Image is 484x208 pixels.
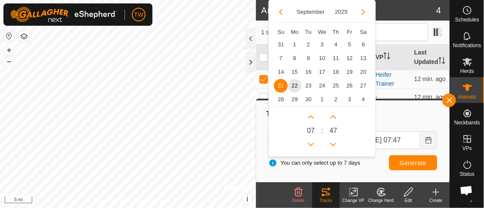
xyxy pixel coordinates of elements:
span: 47 [330,126,338,136]
td: 3 [343,93,356,106]
td: 19 [343,65,356,79]
span: VPs [462,146,472,151]
td: 6 [356,38,370,51]
span: 20 [356,65,370,79]
div: Open chat [455,179,478,202]
input: Search (S) [324,23,428,41]
p-sorticon: Activate to sort [438,58,445,65]
span: 1 [288,38,301,51]
td: 17 [315,65,329,79]
td: 23 [301,79,315,93]
div: Edit [395,197,422,204]
td: 24 [315,79,329,93]
td: 26 [343,79,356,93]
td: 7 [274,51,288,65]
th: Last Updated [411,45,450,70]
span: Infra [462,197,472,202]
td: 30 [301,93,315,106]
a: Contact Us [137,197,162,205]
td: 29 [288,93,301,106]
div: Change VP [340,197,367,204]
td: 11 [329,51,343,65]
span: 4 [436,4,441,17]
span: Animals [458,94,476,99]
td: 2 [301,38,315,51]
td: 31 [274,38,288,51]
span: i [247,196,248,203]
span: Generate [400,160,426,166]
span: Sep 22, 2025, 7:34 AM [414,75,446,82]
span: 1 selected of 4 [261,28,324,37]
span: 12 [343,51,356,65]
button: i [243,195,252,204]
span: Fr [347,29,352,35]
p-sorticon: Activate to sort [384,54,390,60]
img: Gallagher Logo [10,7,118,22]
button: Choose Month [293,7,328,17]
span: Delete [292,198,305,203]
td: 4 [356,93,370,106]
div: Change Herd [367,197,395,204]
a: Heifer Trainer [376,71,395,87]
span: Notifications [453,43,481,48]
span: : [321,126,323,136]
td: 3 [315,38,329,51]
span: 21 [274,79,288,93]
button: Previous Month [274,5,288,19]
span: Th [333,29,339,35]
span: 9 [301,51,315,65]
td: 13 [356,51,370,65]
td: 15 [288,65,301,79]
span: Status [460,172,474,177]
h2: Animals [261,5,436,15]
td: 14 [274,65,288,79]
div: Tracks [265,109,441,119]
p-button: Next Hour [304,110,318,124]
td: 2 [329,93,343,106]
td: 8 [288,51,301,65]
div: Tracks [312,197,340,204]
td: 27 [356,79,370,93]
span: 16 [301,65,315,79]
span: 22 [288,79,301,93]
span: TW [134,10,143,19]
span: 0 7 [307,126,315,136]
span: Sa [360,29,367,35]
td: 25 [329,79,343,93]
span: You can only select up to 7 days [268,159,360,167]
span: Neckbands [454,120,480,125]
td: 28 [274,93,288,106]
button: Reset Map [4,31,14,41]
span: Schedules [455,17,479,22]
td: 18 [329,65,343,79]
button: Next Month [356,5,370,19]
p-button: Next Minute [326,110,340,124]
td: 1 [315,93,329,106]
td: 10 [315,51,329,65]
p-button: Previous Hour [304,138,318,151]
span: We [318,29,326,35]
span: Tu [305,29,312,35]
label: To [356,123,437,131]
span: 5 [343,38,356,51]
p-button: Previous Minute [326,138,340,151]
app-display-virtual-paddock-transition: - [376,93,378,100]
